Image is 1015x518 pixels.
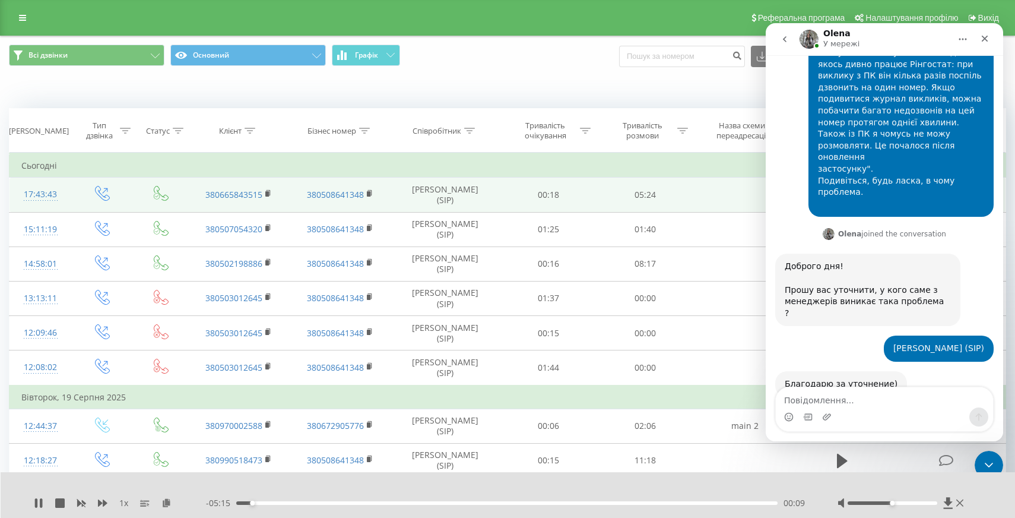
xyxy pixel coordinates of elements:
img: Profile image for Olena [57,205,69,217]
div: 12:44:37 [21,415,59,438]
span: 1 x [119,497,128,509]
td: 00:00 [597,281,694,315]
div: Accessibility label [250,501,255,506]
td: 11:18 [597,443,694,478]
div: Доброго дня!Прошу вас уточнити, у кого саме з менеджерів виникає така проблема ? [9,230,195,303]
a: 380508641348 [307,454,364,466]
td: 00:00 [597,350,694,386]
a: 380508641348 [307,223,364,235]
div: [PERSON_NAME] [9,126,69,136]
div: 12:08:02 [21,356,59,379]
td: [PERSON_NAME] (SIP) [391,178,500,212]
td: [PERSON_NAME] (SIP) [391,350,500,386]
td: [PERSON_NAME] (SIP) [391,212,500,247]
span: Налаштування профілю [865,13,958,23]
div: Тип дзвінка [82,121,117,141]
a: 380503012645 [205,362,262,373]
div: 14:58:01 [21,252,59,276]
div: Olena каже… [9,230,228,312]
div: 17:43:43 [21,183,59,206]
span: - 05:15 [206,497,236,509]
iframe: Intercom live chat [766,23,1003,441]
td: 02:06 [597,409,694,443]
td: [PERSON_NAME] (SIP) [391,443,500,478]
button: Графік [332,45,400,66]
a: 380508641348 [307,189,364,200]
td: 01:37 [500,281,597,315]
div: Статус [146,126,170,136]
div: Назва схеми переадресації [710,121,773,141]
div: Вітаю. Від менеджера поступила скарга наступного змісту: "в останні дні якось дивно працює Рінгос... [52,1,218,187]
td: [PERSON_NAME] (SIP) [391,316,500,350]
a: 380990518473 [205,454,262,466]
div: [PERSON_NAME] (SIP) [118,312,228,339]
input: Пошук за номером [619,46,745,67]
button: Експорт [751,46,815,67]
div: Благодарю за уточнение) [19,355,132,367]
a: 380508641348 [307,258,364,269]
button: вибір GIF-файлів [37,389,47,399]
td: 00:15 [500,443,597,478]
textarea: Повідомлення... [10,364,227,384]
td: 00:00 [597,316,694,350]
div: 12:18:27 [21,449,59,472]
a: 380507054320 [205,223,262,235]
a: 380970002588 [205,420,262,431]
td: Вівторок, 19 Серпня 2025 [9,386,1006,409]
button: Вибір емодзі [18,389,28,399]
button: Надіслати повідомлення… [204,384,223,403]
button: Завантажити вкладений файл [56,389,66,399]
td: [PERSON_NAME] (SIP) [391,281,500,315]
button: Всі дзвінки [9,45,164,66]
div: Olena каже… [9,203,228,230]
div: joined the conversation [72,206,180,216]
td: 01:40 [597,212,694,247]
td: [PERSON_NAME] (SIP) [391,247,500,281]
div: 13:13:11 [21,287,59,310]
iframe: Intercom live chat [975,451,1003,479]
span: Вихід [978,13,999,23]
td: 00:06 [500,409,597,443]
div: 12:09:46 [21,321,59,345]
div: Тривалість очікування [513,121,577,141]
td: 01:25 [500,212,597,247]
div: [PERSON_NAME] (SIP) [128,320,218,331]
div: Співробітник [413,126,461,136]
td: 00:18 [500,178,597,212]
span: Реферальна програма [758,13,845,23]
td: 01:44 [500,350,597,386]
div: Olena каже… [9,348,228,400]
div: Клієнт [219,126,242,136]
b: Olena [72,207,96,215]
span: Всі дзвінки [28,50,68,60]
td: 00:16 [500,247,597,281]
td: 08:17 [597,247,694,281]
a: 380508641348 [307,327,364,339]
a: 380665843515 [205,189,262,200]
td: main 2 [694,409,795,443]
span: 00:09 [784,497,805,509]
a: 380503012645 [205,292,262,304]
td: [PERSON_NAME] (SIP) [391,409,500,443]
div: Accessibility label [890,501,895,506]
span: Графік [355,51,378,59]
div: Благодарю за уточнение) [9,348,141,374]
td: 05:24 [597,178,694,212]
div: Тривалість розмови [611,121,674,141]
a: 380508641348 [307,292,364,304]
a: 380508641348 [307,362,364,373]
td: Сьогодні [9,154,1006,178]
div: Доброго дня! Прошу вас уточнити, у кого саме з менеджерів виникає така проблема ? [19,238,185,296]
button: Основний [170,45,326,66]
div: Павло каже… [9,312,228,348]
a: 380502198886 [205,258,262,269]
td: 00:15 [500,316,597,350]
a: 380672905776 [307,420,364,431]
div: Бізнес номер [307,126,356,136]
